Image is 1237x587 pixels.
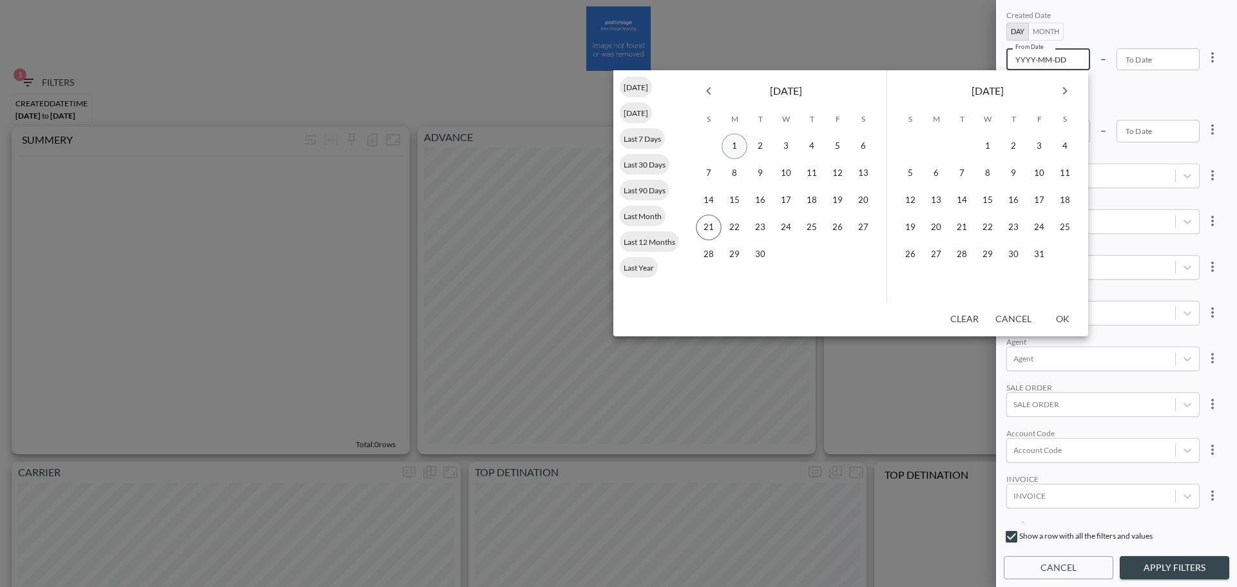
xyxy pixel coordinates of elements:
button: 4 [1052,133,1078,159]
div: Account Name [1006,200,1200,209]
button: 28 [949,242,975,267]
button: Cancel [990,307,1037,331]
div: Last 7 Days [620,128,665,149]
button: 24 [1026,215,1052,240]
button: more [1200,345,1225,371]
span: Tuesday [749,106,772,132]
button: 3 [773,133,799,159]
div: Last 12 Months [620,231,679,252]
button: more [1200,437,1225,463]
button: 24 [773,215,799,240]
div: Departure Date [1006,82,1200,94]
button: 29 [975,242,1001,267]
span: Friday [1028,106,1051,132]
button: 21 [949,215,975,240]
div: Last Year [620,257,658,278]
button: 7 [949,160,975,186]
span: Thursday [800,106,823,132]
span: Thursday [1002,106,1025,132]
button: 17 [1026,188,1052,213]
button: 15 [722,188,747,213]
button: Month [1028,23,1064,41]
span: Monday [723,106,746,132]
button: more [1200,391,1225,417]
button: 26 [825,215,850,240]
span: Monday [925,106,948,132]
div: SALE ORDER [1006,383,1200,392]
div: [DATE] [620,77,652,97]
div: Last Month [620,206,666,226]
span: [DATE] [620,82,652,92]
button: 25 [1052,215,1078,240]
button: 3 [1026,133,1052,159]
span: [DATE] [770,82,802,100]
div: Invoice for [1006,520,1200,530]
button: 11 [1052,160,1078,186]
button: 7 [696,160,722,186]
button: 27 [923,242,949,267]
span: Last 12 Months [620,237,679,247]
button: 6 [923,160,949,186]
button: 16 [747,188,773,213]
div: [DATE] [620,102,652,123]
button: 28 [696,242,722,267]
div: Created Date [1006,10,1200,23]
div: Last 30 Days [620,154,669,175]
button: Cancel [1004,556,1113,580]
button: more [1200,300,1225,325]
div: Last 90 Days [620,180,669,200]
div: Show a row with all the filters and values [1004,529,1229,550]
button: 2 [1001,133,1026,159]
button: 12 [897,188,923,213]
button: 4 [799,133,825,159]
button: 15 [975,188,1001,213]
div: Agent [1006,337,1200,347]
button: OK [1042,307,1083,331]
button: 30 [1001,242,1026,267]
button: 5 [825,133,850,159]
button: 1 [975,133,1001,159]
button: 19 [825,188,850,213]
button: Apply Filters [1120,556,1229,580]
button: 12 [825,160,850,186]
button: 14 [949,188,975,213]
button: 23 [747,215,773,240]
button: 22 [975,215,1001,240]
div: GROUP ID [1006,291,1200,301]
p: – [1100,51,1106,66]
div: GROUP [1006,154,1200,164]
button: 21 [696,215,722,240]
button: 25 [799,215,825,240]
button: more [1200,117,1225,142]
button: 5 [897,160,923,186]
button: 2 [747,133,773,159]
button: 8 [722,160,747,186]
button: 14 [696,188,722,213]
label: From Date [1015,43,1044,51]
span: Friday [826,106,849,132]
div: INVOICE [1006,474,1200,484]
button: 22 [722,215,747,240]
button: 13 [923,188,949,213]
button: more [1200,483,1225,508]
span: Saturday [852,106,875,132]
button: 27 [850,215,876,240]
button: 16 [1001,188,1026,213]
button: 20 [850,188,876,213]
button: 10 [1026,160,1052,186]
button: more [1200,208,1225,234]
button: 31 [1026,242,1052,267]
span: Last Month [620,211,666,221]
button: 19 [897,215,923,240]
input: YYYY-MM-DD [1006,48,1090,70]
button: 11 [799,160,825,186]
button: Previous month [696,78,722,104]
input: YYYY-MM-DD [1117,120,1200,142]
button: 9 [1001,160,1026,186]
button: 10 [773,160,799,186]
button: 8 [975,160,1001,186]
button: Day [1006,23,1029,41]
p: – [1100,122,1106,137]
div: Account Code [1006,428,1200,438]
button: 29 [722,242,747,267]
